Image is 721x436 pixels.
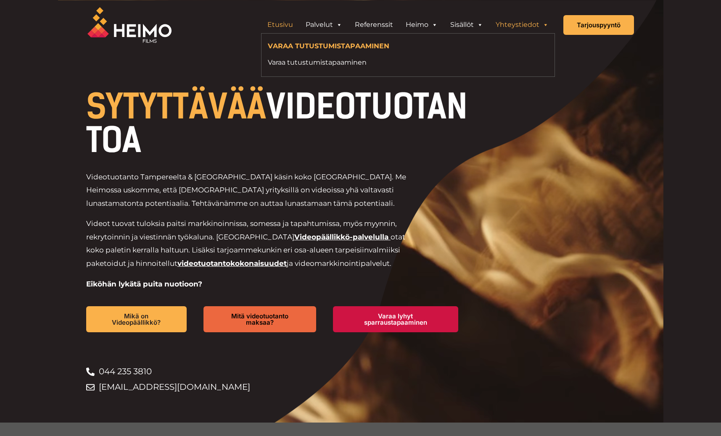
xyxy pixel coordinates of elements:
a: Tarjouspyyntö [563,15,634,35]
a: [EMAIL_ADDRESS][DOMAIN_NAME] [86,379,475,395]
strong: Eiköhän lykätä puita nuotioon? [86,280,202,288]
a: Sisällöt [444,16,489,33]
a: Heimo [399,16,444,33]
a: videotuotantokokonaisuudet [177,259,287,268]
span: Mitä videotuotanto maksaa? [217,313,302,326]
a: Varaa tutustumistapaaminen [268,57,506,68]
a: Palvelut [299,16,349,33]
span: Varaa lyhyt sparraustapaaminen [346,313,445,326]
a: Referenssit [349,16,399,33]
a: Videopäällikkö-palvelulla [294,233,388,241]
p: Videot tuovat tuloksia paitsi markkinoinnissa, somessa ja tapahtumissa, myös myynnin, rekrytoinni... [86,217,418,270]
span: Mikä on Videopäällikkö? [100,313,174,326]
h4: Varaa tutustumistapaaminen [268,42,506,52]
span: kunkin eri osa-alueen tarpeisiin [257,246,369,254]
span: valmiiksi paketoidut ja hinnoitellut [86,246,400,268]
span: [EMAIL_ADDRESS][DOMAIN_NAME] [97,379,250,395]
a: Mitä videotuotanto maksaa? [203,306,316,332]
img: Heimo Filmsin logo [87,7,172,43]
span: 044 235 3810 [97,364,152,379]
a: 044 235 3810 [86,364,475,379]
aside: Header Widget 1 [257,16,559,33]
p: Videotuotanto Tampereelta & [GEOGRAPHIC_DATA] käsin koko [GEOGRAPHIC_DATA]. Me Heimossa uskomme, ... [86,171,418,210]
h1: VIDEOTUOTANTOA [86,90,475,157]
span: SYTYTTÄVÄÄ [86,87,266,127]
span: ja videomarkkinointipalvelut. [287,259,391,268]
a: Varaa lyhyt sparraustapaaminen [333,306,458,332]
a: Yhteystiedot [489,16,555,33]
a: Etusivu [261,16,299,33]
a: Mikä on Videopäällikkö? [86,306,187,332]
